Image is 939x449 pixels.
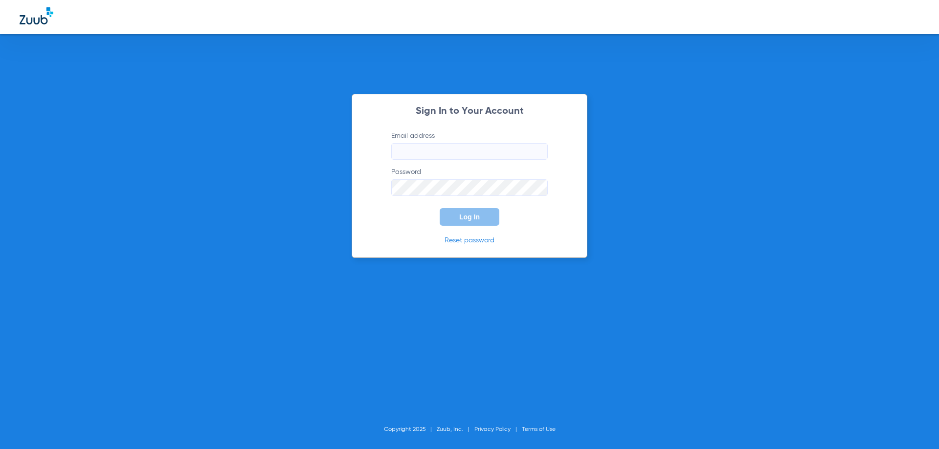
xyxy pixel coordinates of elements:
h2: Sign In to Your Account [377,107,562,116]
img: Zuub Logo [20,7,53,24]
li: Zuub, Inc. [437,425,474,434]
span: Log In [459,213,480,221]
li: Copyright 2025 [384,425,437,434]
button: Log In [440,208,499,226]
input: Password [391,179,548,196]
a: Privacy Policy [474,427,511,432]
a: Reset password [445,237,494,244]
label: Email address [391,131,548,160]
a: Terms of Use [522,427,556,432]
label: Password [391,167,548,196]
input: Email address [391,143,548,160]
